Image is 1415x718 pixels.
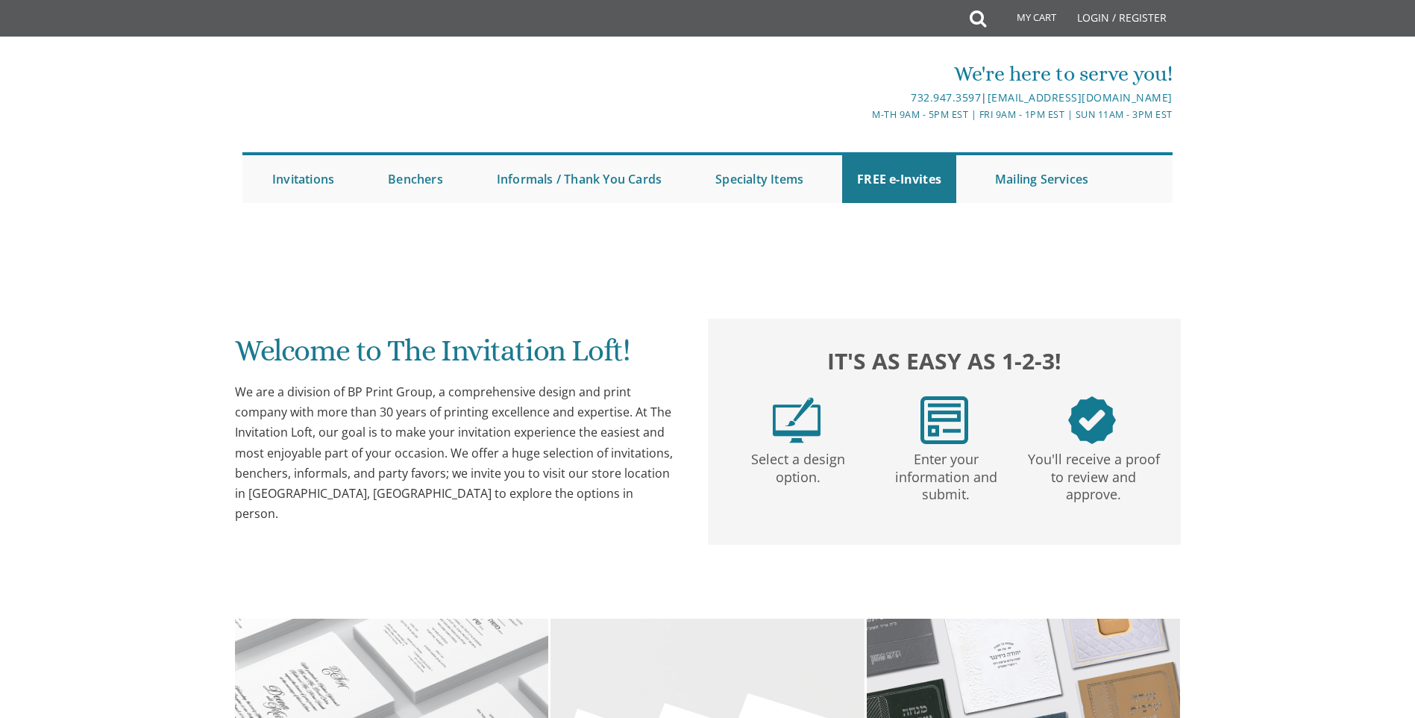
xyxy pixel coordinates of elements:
a: Mailing Services [980,155,1103,203]
h1: Welcome to The Invitation Loft! [235,334,678,378]
img: step1.png [773,396,821,444]
p: Select a design option. [727,444,869,487]
a: Invitations [257,155,349,203]
p: Enter your information and submit. [875,444,1017,504]
a: Informals / Thank You Cards [482,155,677,203]
div: We are a division of BP Print Group, a comprehensive design and print company with more than 30 y... [235,382,678,524]
img: step2.png [920,396,968,444]
a: My Cart [985,1,1067,39]
a: 732.947.3597 [911,90,981,104]
div: | [553,89,1173,107]
p: You'll receive a proof to review and approve. [1023,444,1164,504]
div: We're here to serve you! [553,59,1173,89]
a: Specialty Items [700,155,818,203]
img: step3.png [1068,396,1116,444]
a: [EMAIL_ADDRESS][DOMAIN_NAME] [988,90,1173,104]
a: Benchers [373,155,458,203]
div: M-Th 9am - 5pm EST | Fri 9am - 1pm EST | Sun 11am - 3pm EST [553,107,1173,122]
a: FREE e-Invites [842,155,956,203]
h2: It's as easy as 1-2-3! [723,344,1166,378]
